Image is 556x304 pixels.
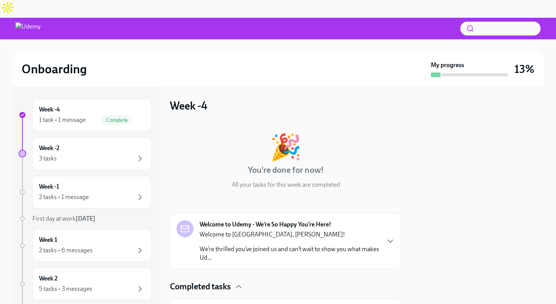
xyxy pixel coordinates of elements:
div: Completed tasks [170,281,402,292]
strong: Welcome to Udemy - We’re So Happy You’re Here! [200,220,331,229]
img: Udemy [15,22,41,35]
h6: Week -2 [39,144,59,152]
a: Week 12 tasks • 6 messages [19,229,151,262]
h2: Onboarding [22,61,87,77]
div: 2 tasks • 6 messages [39,246,93,255]
h6: Week 2 [39,274,58,283]
h4: Completed tasks [170,281,231,292]
h3: 13% [514,62,534,76]
h6: Week -4 [39,105,60,114]
div: 🎉 [270,134,302,160]
strong: My progress [431,61,464,69]
div: 5 tasks • 3 messages [39,285,92,293]
a: Week 25 tasks • 3 messages [19,268,151,300]
h6: Week -1 [39,182,59,191]
h6: Week 1 [39,236,57,244]
a: Week -41 task • 1 messageComplete [19,99,151,131]
div: 1 task • 1 message [39,116,86,124]
a: First day at work[DATE] [19,214,151,223]
span: First day at work [32,215,95,222]
span: Complete [102,117,132,123]
p: Welcome to [GEOGRAPHIC_DATA], [PERSON_NAME]! [200,230,380,239]
a: Week -23 tasks [19,137,151,170]
div: 2 tasks • 1 message [39,193,89,201]
div: 3 tasks [39,154,57,163]
p: We’re thrilled you’ve joined us and can’t wait to show you what makes Ud... [200,245,380,262]
strong: [DATE] [76,215,95,222]
p: All your tasks for this week are completed [232,181,340,189]
h3: Week -4 [170,99,207,113]
h4: You're done for now! [248,164,324,176]
a: Week -12 tasks • 1 message [19,176,151,208]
